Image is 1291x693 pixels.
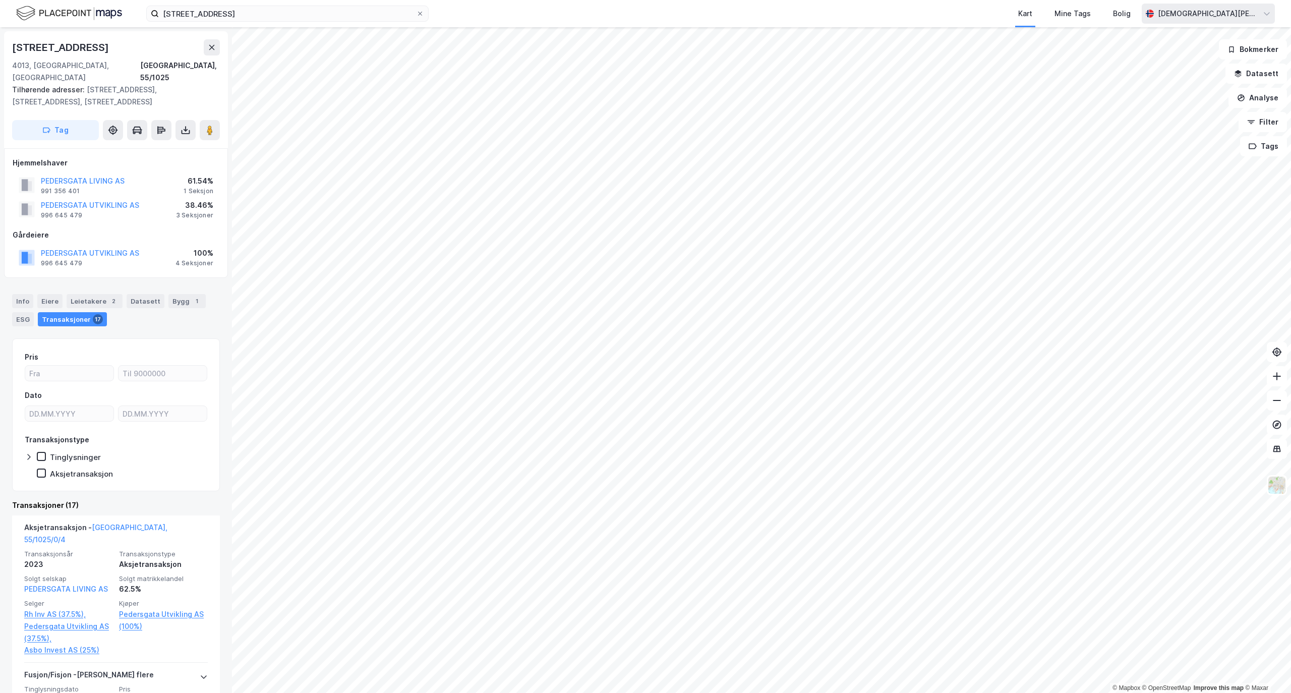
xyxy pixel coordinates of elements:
button: Bokmerker [1219,39,1287,60]
div: Eiere [37,294,63,308]
div: 62.5% [119,583,208,595]
a: OpenStreetMap [1142,684,1191,691]
div: 3 Seksjoner [176,211,213,219]
img: logo.f888ab2527a4732fd821a326f86c7f29.svg [16,5,122,22]
input: DD.MM.YYYY [25,406,113,421]
div: Bygg [168,294,206,308]
div: 38.46% [176,199,213,211]
input: Fra [25,366,113,381]
span: Selger [24,599,113,608]
div: 4 Seksjoner [175,259,213,267]
button: Analyse [1228,88,1287,108]
div: Leietakere [67,294,123,308]
div: [STREET_ADDRESS], [STREET_ADDRESS], [STREET_ADDRESS] [12,84,212,108]
div: 1 Seksjon [184,187,213,195]
iframe: Chat Widget [1241,645,1291,693]
button: Datasett [1225,64,1287,84]
div: Datasett [127,294,164,308]
div: [GEOGRAPHIC_DATA], 55/1025 [140,60,220,84]
div: Aksjetransaksjon - [24,522,208,550]
span: Solgt matrikkelandel [119,574,208,583]
div: Mine Tags [1054,8,1091,20]
button: Filter [1239,112,1287,132]
a: Pedersgata Utvikling AS (37.5%), [24,620,113,645]
div: ESG [12,312,34,326]
div: Aksjetransaksjon [119,558,208,570]
div: Pris [25,351,38,363]
div: 2 [108,296,119,306]
div: Transaksjoner (17) [12,499,220,511]
a: Asbo Invest AS (25%) [24,644,113,656]
div: Dato [25,389,42,401]
div: 4013, [GEOGRAPHIC_DATA], [GEOGRAPHIC_DATA] [12,60,140,84]
div: Tinglysninger [50,452,101,462]
div: 996 645 479 [41,211,82,219]
div: Hjemmelshaver [13,157,219,169]
span: Tilhørende adresser: [12,85,87,94]
div: 17 [93,314,103,324]
span: Solgt selskap [24,574,113,583]
a: Mapbox [1112,684,1140,691]
div: 61.54% [184,175,213,187]
div: 2023 [24,558,113,570]
a: Rh Inv AS (37.5%), [24,608,113,620]
div: 100% [175,247,213,259]
div: [DEMOGRAPHIC_DATA][PERSON_NAME] [1158,8,1259,20]
a: [GEOGRAPHIC_DATA], 55/1025/0/4 [24,523,167,544]
button: Tag [12,120,99,140]
span: Transaksjonsår [24,550,113,558]
div: Aksjetransaksjon [50,469,113,479]
div: Info [12,294,33,308]
div: Kart [1018,8,1032,20]
span: Kjøper [119,599,208,608]
a: Improve this map [1194,684,1244,691]
div: Transaksjoner [38,312,107,326]
div: 1 [192,296,202,306]
span: Transaksjonstype [119,550,208,558]
input: Søk på adresse, matrikkel, gårdeiere, leietakere eller personer [159,6,416,21]
input: DD.MM.YYYY [119,406,207,421]
div: [STREET_ADDRESS] [12,39,111,55]
a: PEDERSGATA LIVING AS [24,585,108,593]
div: Gårdeiere [13,229,219,241]
img: Z [1267,476,1286,495]
div: 991 356 401 [41,187,80,195]
a: Pedersgata Utvikling AS (100%) [119,608,208,632]
input: Til 9000000 [119,366,207,381]
div: Kontrollprogram for chat [1241,645,1291,693]
div: Transaksjonstype [25,434,89,446]
div: Fusjon/Fisjon - [PERSON_NAME] flere [24,669,154,685]
div: Bolig [1113,8,1131,20]
div: 996 645 479 [41,259,82,267]
button: Tags [1240,136,1287,156]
